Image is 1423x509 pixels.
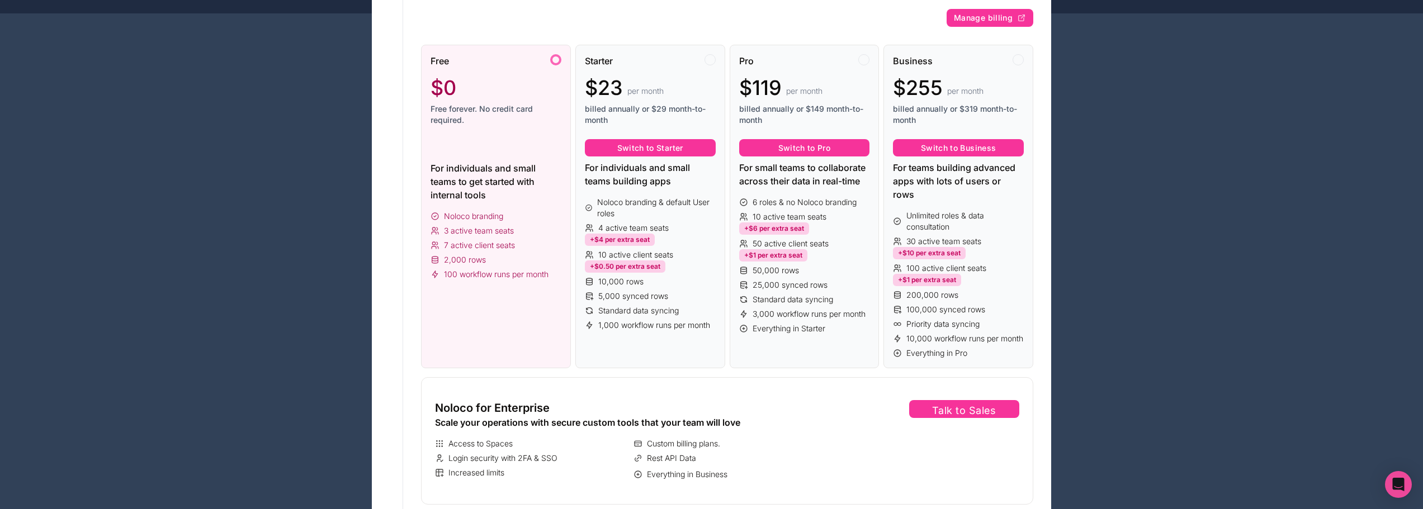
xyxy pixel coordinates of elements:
div: +$1 per extra seat [893,274,961,286]
span: Rest API Data [647,453,696,464]
span: $23 [585,77,623,99]
span: billed annually or $29 month-to-month [585,103,716,126]
span: Custom billing plans. [647,438,720,449]
span: 10,000 workflow runs per month [906,333,1023,344]
div: +$1 per extra seat [739,249,807,261]
span: Access to Spaces [448,438,513,449]
span: Starter [585,54,613,68]
span: Business [893,54,933,68]
span: Standard data syncing [598,305,679,316]
div: Scale your operations with secure custom tools that your team will love [435,416,827,429]
div: For individuals and small teams building apps [585,161,716,188]
span: Everything in Business [647,469,727,480]
span: $0 [431,77,456,99]
span: 3,000 workflow runs per month [753,308,866,320]
span: Everything in Starter [753,323,825,334]
span: Noloco branding [444,211,503,222]
span: $255 [893,77,943,99]
span: 3 active team seats [444,225,514,236]
span: 50,000 rows [753,265,799,276]
div: +$0.50 per extra seat [585,260,665,273]
span: 1,000 workflow runs per month [598,320,710,331]
div: For teams building advanced apps with lots of users or rows [893,161,1024,201]
span: 50 active client seats [753,238,829,249]
span: 100 active client seats [906,263,986,274]
span: 4 active team seats [598,222,669,234]
button: Switch to Starter [585,139,716,157]
span: 25,000 synced rows [753,279,828,291]
div: +$10 per extra seat [893,247,966,259]
span: Noloco for Enterprise [435,400,550,416]
span: Everything in Pro [906,348,967,359]
span: Free [431,54,449,68]
span: Free forever. No credit card required. [431,103,561,126]
span: 100 workflow runs per month [444,269,549,280]
span: 10,000 rows [598,276,644,287]
span: billed annually or $149 month-to-month [739,103,870,126]
span: 100,000 synced rows [906,304,985,315]
span: Standard data syncing [753,294,833,305]
span: Increased limits [448,467,504,478]
span: 30 active team seats [906,236,981,247]
span: Login security with 2FA & SSO [448,453,557,464]
span: Unlimited roles & data consultation [906,210,1024,232]
button: Switch to Business [893,139,1024,157]
div: For individuals and small teams to get started with internal tools [431,161,561,202]
div: Open Intercom Messenger [1385,471,1412,498]
div: For small teams to collaborate across their data in real-time [739,161,870,188]
div: +$6 per extra seat [739,222,809,235]
span: Pro [739,54,754,68]
span: $119 [739,77,782,99]
button: Manage billing [947,9,1033,27]
span: 5,000 synced rows [598,291,668,302]
span: Noloco branding & default User roles [597,197,715,219]
span: 200,000 rows [906,289,958,301]
span: 7 active client seats [444,240,515,251]
span: Manage billing [954,13,1013,23]
span: per month [947,85,984,97]
span: 2,000 rows [444,254,486,265]
button: Talk to Sales [909,400,1019,418]
span: per month [627,85,664,97]
button: Switch to Pro [739,139,870,157]
span: 6 roles & no Noloco branding [753,197,857,208]
span: Priority data syncing [906,318,980,330]
span: 10 active team seats [753,211,826,222]
span: per month [786,85,822,97]
span: 10 active client seats [598,249,673,260]
div: +$4 per extra seat [585,234,655,246]
span: billed annually or $319 month-to-month [893,103,1024,126]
